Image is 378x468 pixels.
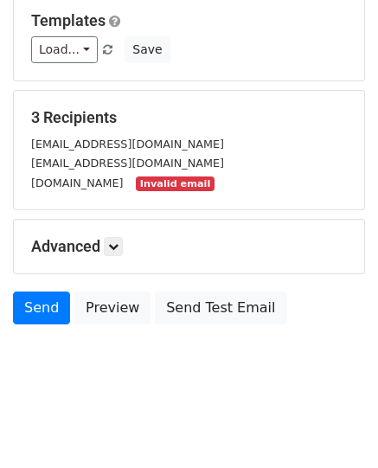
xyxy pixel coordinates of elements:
[31,11,106,29] a: Templates
[136,176,214,191] small: Invalid email
[155,292,286,324] a: Send Test Email
[13,292,70,324] a: Send
[31,176,124,189] small: [DOMAIN_NAME]
[74,292,151,324] a: Preview
[31,138,224,151] small: [EMAIL_ADDRESS][DOMAIN_NAME]
[31,36,98,63] a: Load...
[31,157,224,170] small: [EMAIL_ADDRESS][DOMAIN_NAME]
[125,36,170,63] button: Save
[31,108,347,127] h5: 3 Recipients
[31,237,347,256] h5: Advanced
[292,385,378,468] iframe: Chat Widget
